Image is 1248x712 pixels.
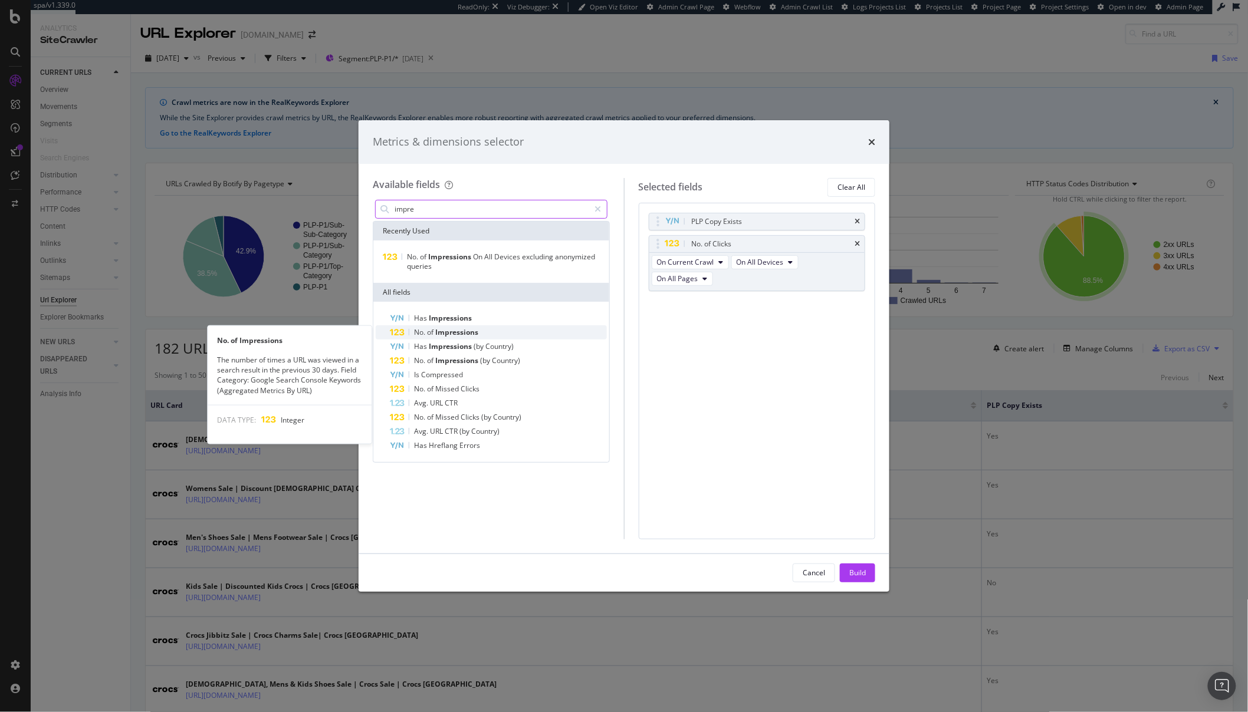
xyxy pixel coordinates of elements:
div: Available fields [373,178,440,191]
div: All fields [373,283,609,302]
span: (by [481,412,493,422]
span: Avg. [414,398,430,408]
span: CTR [445,426,459,436]
button: On All Devices [731,255,799,269]
span: Clicks [461,384,480,394]
span: Impressions [428,252,473,262]
div: Build [849,568,866,578]
span: On Current Crawl [657,257,714,267]
span: Hreflang [429,440,459,450]
span: of [427,327,435,337]
span: Impressions [429,341,474,351]
button: Clear All [827,178,875,197]
button: On Current Crawl [652,255,729,269]
span: Impressions [435,355,480,365]
span: No. [414,384,427,394]
span: Has [414,440,429,450]
span: excluding [522,252,555,262]
input: Search by field name [393,200,590,218]
span: Country) [492,355,520,365]
span: Missed [435,384,461,394]
div: Selected fields [639,180,703,194]
span: On All Pages [657,273,698,284]
div: times [855,218,860,225]
span: (by [474,341,485,351]
div: times [855,240,860,248]
span: No. [414,327,427,337]
div: PLP Copy Exists [692,216,743,228]
div: Cancel [803,568,825,578]
span: On [473,252,484,262]
span: Country) [485,341,514,351]
div: Open Intercom Messenger [1208,672,1236,700]
span: of [427,355,435,365]
span: (by [459,426,471,436]
span: Impressions [435,327,478,337]
button: On All Pages [652,272,713,286]
span: URL [430,398,445,408]
div: Metrics & dimensions selector [373,134,524,150]
span: URL [430,426,445,436]
span: Is [414,370,421,380]
span: Country) [493,412,521,422]
span: All [484,252,494,262]
div: The number of times a URL was viewed in a search result in the previous 30 days. Field Category: ... [208,355,372,395]
span: Missed [435,412,461,422]
span: of [427,412,435,422]
span: Country) [471,426,500,436]
span: Impressions [429,313,472,323]
span: Has [414,313,429,323]
span: Clicks [461,412,481,422]
div: modal [359,120,889,592]
span: On All Devices [737,257,784,267]
span: Errors [459,440,480,450]
div: PLP Copy Existstimes [649,213,866,230]
div: No. of Clicks [692,238,732,250]
button: Cancel [793,563,835,582]
span: Avg. [414,426,430,436]
span: (by [480,355,492,365]
span: of [427,384,435,394]
div: No. of Impressions [208,335,372,345]
span: of [420,252,428,262]
span: CTR [445,398,458,408]
span: Has [414,341,429,351]
div: times [868,134,875,150]
div: Clear All [838,182,865,192]
span: anonymized [555,252,595,262]
span: Devices [494,252,522,262]
span: Compressed [421,370,463,380]
button: Build [840,563,875,582]
span: No. [414,355,427,365]
span: No. [414,412,427,422]
span: queries [407,261,432,271]
div: Recently Used [373,222,609,240]
div: No. of ClickstimesOn Current CrawlOn All DevicesOn All Pages [649,235,866,291]
span: No. [407,252,420,262]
